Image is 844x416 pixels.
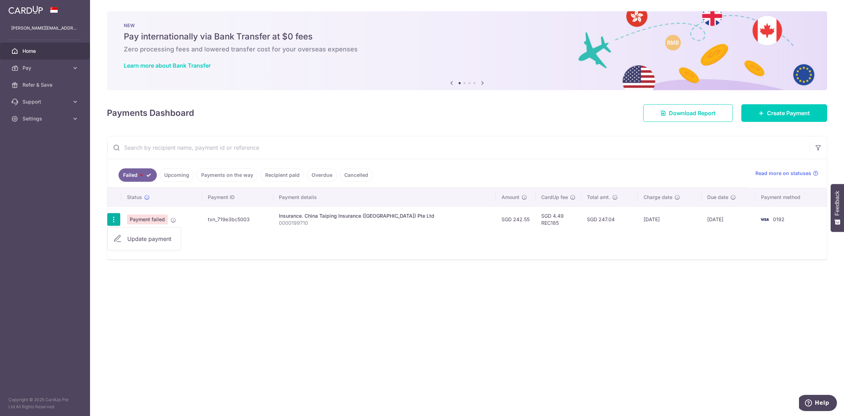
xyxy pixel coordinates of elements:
span: Amount [501,194,519,201]
a: Learn more about Bank Transfer [124,62,211,69]
th: Payment method [755,188,827,206]
div: Insurance. China Taiping Insurance ([GEOGRAPHIC_DATA]) Pte Ltd [279,212,491,219]
img: Bank transfer banner [107,11,827,90]
img: Bank Card [757,215,772,224]
span: Total amt. [587,194,610,201]
td: SGD 247.04 [581,206,638,232]
p: [PERSON_NAME][EMAIL_ADDRESS][PERSON_NAME][DOMAIN_NAME] [11,25,79,32]
a: Cancelled [340,168,373,182]
td: SGD 4.49 REC185 [536,206,581,232]
p: NEW [124,23,810,28]
button: Feedback - Show survey [831,184,844,232]
span: Read more on statuses [755,170,811,177]
span: Support [23,98,69,105]
span: Create Payment [767,109,810,117]
td: txn_719e3bc5003 [202,206,273,232]
td: SGD 242.55 [496,206,536,232]
p: 0000199710 [279,219,491,226]
td: [DATE] [702,206,755,232]
span: Settings [23,115,69,122]
input: Search by recipient name, payment id or reference [107,136,810,159]
span: Payment failed [127,215,168,224]
span: Charge date [644,194,672,201]
a: Overdue [307,168,337,182]
span: Due date [707,194,728,201]
img: CardUp [8,6,43,14]
h5: Pay internationally via Bank Transfer at $0 fees [124,31,810,42]
a: Upcoming [160,168,194,182]
span: Feedback [834,191,840,216]
h6: Zero processing fees and lowered transfer cost for your overseas expenses [124,45,810,54]
span: Download Report [669,109,716,117]
span: Status [127,194,142,201]
a: Recipient paid [261,168,304,182]
span: Refer & Save [23,81,69,88]
span: CardUp fee [541,194,568,201]
span: Pay [23,64,69,72]
span: 0192 [773,216,785,222]
a: Create Payment [741,104,827,122]
th: Payment ID [202,188,273,206]
iframe: Opens a widget where you can find more information [799,395,837,412]
a: Failed [119,168,157,182]
th: Payment details [273,188,496,206]
a: Download Report [643,104,733,122]
a: Payments on the way [197,168,258,182]
span: Home [23,48,69,55]
td: [DATE] [638,206,702,232]
a: Read more on statuses [755,170,818,177]
h4: Payments Dashboard [107,107,194,119]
